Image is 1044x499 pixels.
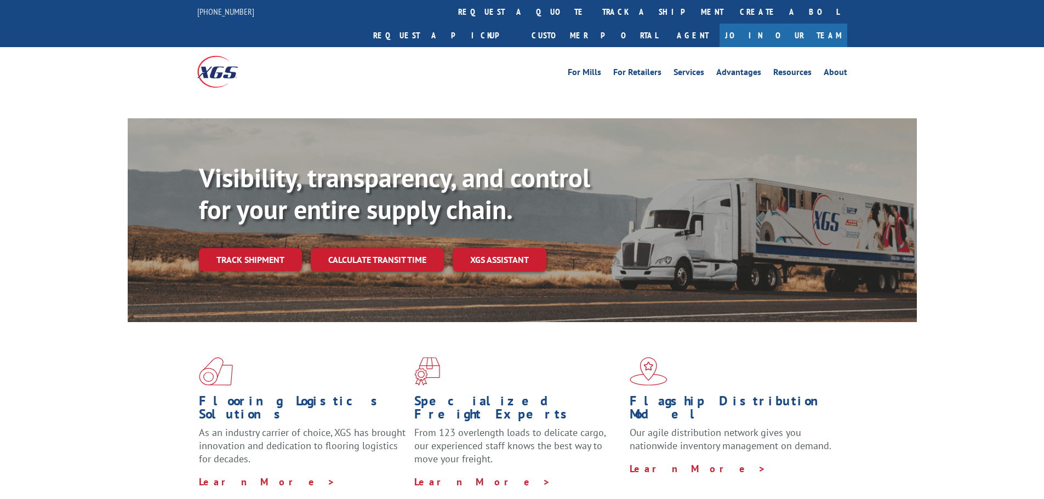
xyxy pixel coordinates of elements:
[199,160,590,226] b: Visibility, transparency, and control for your entire supply chain.
[666,24,720,47] a: Agent
[199,475,335,488] a: Learn More >
[630,394,837,426] h1: Flagship Distribution Model
[311,248,444,272] a: Calculate transit time
[414,426,621,475] p: From 123 overlength loads to delicate cargo, our experienced staff knows the best way to move you...
[716,68,761,80] a: Advantages
[199,357,233,386] img: xgs-icon-total-supply-chain-intelligence-red
[414,475,551,488] a: Learn More >
[568,68,601,80] a: For Mills
[773,68,812,80] a: Resources
[630,426,831,452] span: Our agile distribution network gives you nationwide inventory management on demand.
[199,394,406,426] h1: Flooring Logistics Solutions
[453,248,546,272] a: XGS ASSISTANT
[613,68,661,80] a: For Retailers
[720,24,847,47] a: Join Our Team
[414,394,621,426] h1: Specialized Freight Experts
[414,357,440,386] img: xgs-icon-focused-on-flooring-red
[630,462,766,475] a: Learn More >
[523,24,666,47] a: Customer Portal
[197,6,254,17] a: [PHONE_NUMBER]
[824,68,847,80] a: About
[674,68,704,80] a: Services
[630,357,668,386] img: xgs-icon-flagship-distribution-model-red
[365,24,523,47] a: Request a pickup
[199,426,406,465] span: As an industry carrier of choice, XGS has brought innovation and dedication to flooring logistics...
[199,248,302,271] a: Track shipment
